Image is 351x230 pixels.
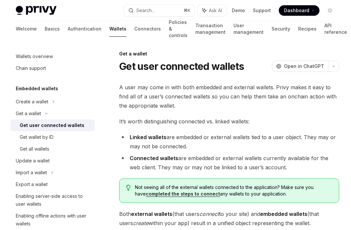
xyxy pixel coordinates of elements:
[68,21,101,37] a: Authentication
[130,155,178,161] strong: Connected wallets
[11,178,95,190] a: Export a wallet
[16,192,91,208] div: Enabling server-side access to user wallets
[124,5,194,16] button: Search...⌘K
[195,21,226,37] a: Transaction management
[109,21,126,37] a: Wallets
[133,220,148,226] em: create
[20,133,54,141] div: Get wallet by ID
[119,133,339,151] li: are embedded or external wallets tied to a user object. They may or may not be connected.
[233,21,264,37] a: User management
[279,5,319,16] a: Dashboard
[45,21,60,37] a: Basics
[16,21,37,37] a: Welcome
[11,210,95,230] a: Enabling offline actions with user wallets
[126,185,131,191] svg: Tip
[232,7,245,14] a: Demo
[272,61,328,72] button: Open in ChatGPT
[119,83,339,110] span: A user may come in with both embedded and external wallets. Privy makes it easy to find all of a ...
[136,7,155,14] div: Search...
[11,143,95,155] a: Get all wallets
[184,8,190,13] span: ⌘ K
[11,51,95,62] a: Wallets overview
[260,211,307,217] strong: embedded wallets
[16,6,56,15] img: light logo
[169,21,187,37] a: Policies & controls
[16,212,91,228] div: Enabling offline actions with user wallets
[16,52,53,60] div: Wallets overview
[284,63,324,70] span: Open in ChatGPT
[119,117,339,126] span: It’s worth distinguishing connected vs. linked wallets:
[16,64,46,72] div: Chain support
[325,5,335,16] button: Toggle dark mode
[298,21,317,37] a: Recipes
[119,209,339,228] span: Both (that users to your site) and (that users within your app) result in a unified object repres...
[11,131,95,143] a: Get wallet by ID
[16,157,50,165] div: Update a wallet
[131,211,172,217] strong: external wallets
[20,121,84,129] div: Get user connected wallets
[11,119,95,131] a: Get user connected wallets
[199,211,219,217] em: connect
[272,21,290,37] a: Security
[11,62,95,74] a: Chain support
[16,85,58,93] h5: Embedded wallets
[198,5,227,16] button: Ask AI
[16,169,47,177] div: Import a wallet
[16,180,48,188] div: Export a wallet
[146,191,220,197] a: completed the steps to connect
[119,154,339,172] li: are embedded or external wallets currently available for the web client. They may or may not be l...
[209,7,222,14] span: Ask AI
[16,98,48,106] div: Create a wallet
[134,21,161,37] a: Connectors
[324,21,347,37] a: API reference
[253,7,271,14] a: Support
[11,155,95,167] a: Update a wallet
[20,145,49,153] div: Get all wallets
[119,60,244,72] h1: Get user connected wallets
[135,184,332,197] span: Not seeing all of the external wallets connected to the application? Make sure you have any walle...
[11,190,95,210] a: Enabling server-side access to user wallets
[16,110,41,117] div: Get a wallet
[119,51,339,57] div: Get a wallet
[284,7,309,14] span: Dashboard
[130,134,166,140] strong: Linked wallets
